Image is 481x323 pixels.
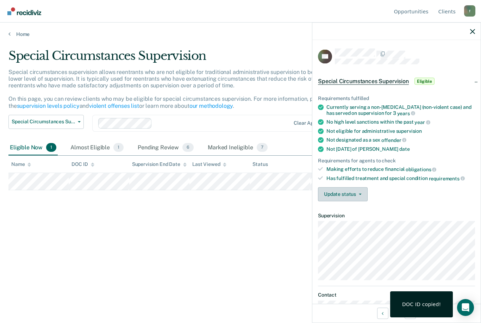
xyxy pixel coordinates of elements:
[326,146,475,152] div: Not [DATE] of [PERSON_NAME]
[397,110,415,116] span: years
[326,137,475,143] div: Not designated as a sex
[206,140,269,156] div: Marked Ineligible
[8,31,473,37] a: Home
[294,120,324,126] div: Clear agents
[71,161,94,167] div: DOC ID
[406,167,436,172] span: obligations
[318,292,475,298] dt: Contact
[12,119,75,125] span: Special Circumstances Supervision
[414,78,435,85] span: Eligible
[318,212,475,218] dt: Supervision
[312,304,481,322] div: 9 / 11
[312,70,481,93] div: Special Circumstances SupervisionEligible
[326,119,475,125] div: No high level sanctions within the past
[318,157,475,163] div: Requirements for agents to check
[257,143,268,152] span: 7
[326,175,475,182] div: Has fulfilled treatment and special condition
[377,308,388,319] button: Previous Opportunity
[318,187,368,201] button: Update status
[402,301,441,308] div: DOC ID copied!
[46,143,56,152] span: 1
[414,119,430,125] span: year
[396,128,422,134] span: supervision
[252,161,268,167] div: Status
[69,140,125,156] div: Almost Eligible
[326,104,475,116] div: Currently serving a non-[MEDICAL_DATA] (non-violent case) and has served on supervision for 3
[189,103,233,109] a: our methodology
[318,78,409,85] span: Special Circumstances Supervision
[464,5,475,17] div: f
[381,137,407,143] span: offender
[326,128,475,134] div: Not eligible for administrative
[11,161,31,167] div: Name
[457,299,474,316] div: Open Intercom Messenger
[182,143,194,152] span: 6
[464,5,475,17] button: Profile dropdown button
[8,49,369,69] div: Special Circumstances Supervision
[318,95,475,101] div: Requirements fulfilled
[8,69,354,109] p: Special circumstances supervision allows reentrants who are not eligible for traditional administ...
[89,103,139,109] a: violent offenses list
[136,140,195,156] div: Pending Review
[429,175,465,181] span: requirements
[326,166,475,173] div: Making efforts to reduce financial
[17,103,80,109] a: supervision levels policy
[8,140,58,156] div: Eligible Now
[7,7,41,15] img: Recidiviz
[132,161,187,167] div: Supervision End Date
[113,143,124,152] span: 1
[192,161,226,167] div: Last Viewed
[399,146,410,151] span: date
